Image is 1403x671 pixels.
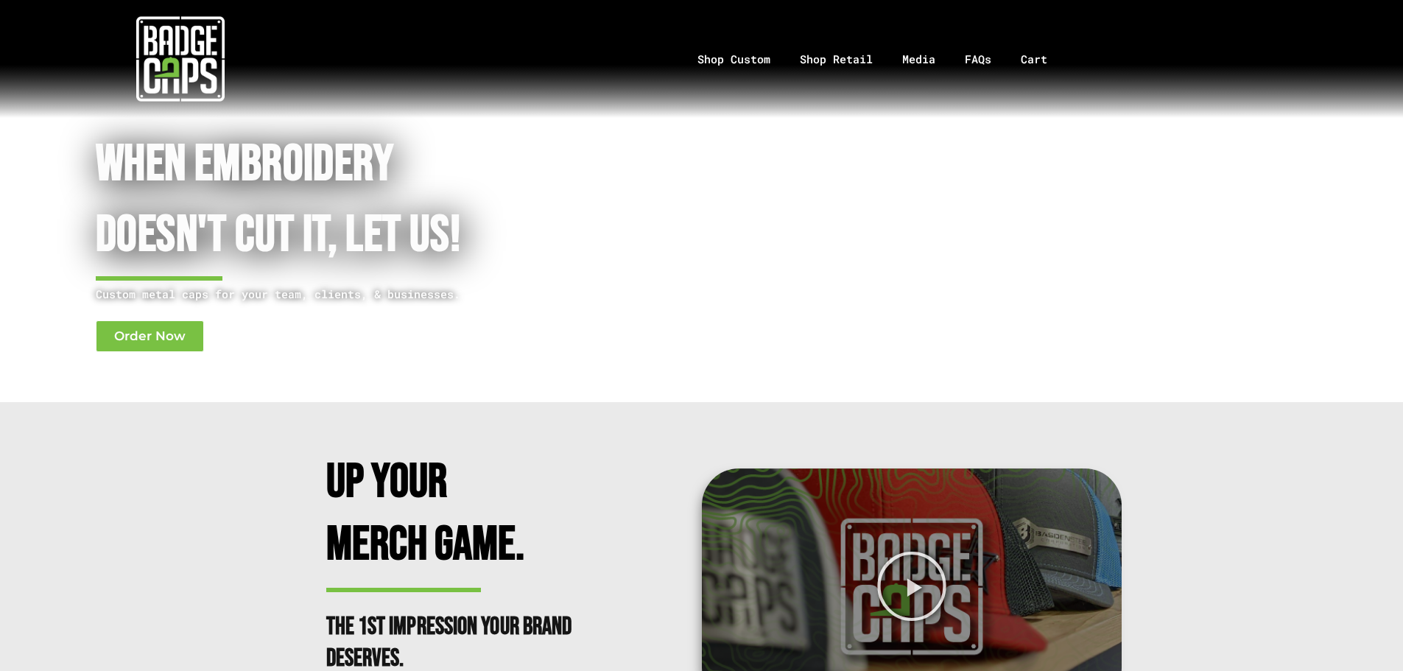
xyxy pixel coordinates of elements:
a: FAQs [950,21,1006,98]
a: Shop Custom [683,21,785,98]
a: Shop Retail [785,21,887,98]
a: Order Now [96,320,204,352]
h1: When Embroidery Doesn't cut it, Let Us! [96,130,624,272]
img: badgecaps white logo with green acccent [136,15,225,103]
p: Custom metal caps for your team, clients, & businesses. [96,285,624,303]
nav: Menu [360,21,1403,98]
h2: Up Your Merch Game. [326,452,584,576]
a: Media [887,21,950,98]
span: Order Now [114,330,186,342]
a: Cart [1006,21,1080,98]
div: Play Video [876,550,948,622]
